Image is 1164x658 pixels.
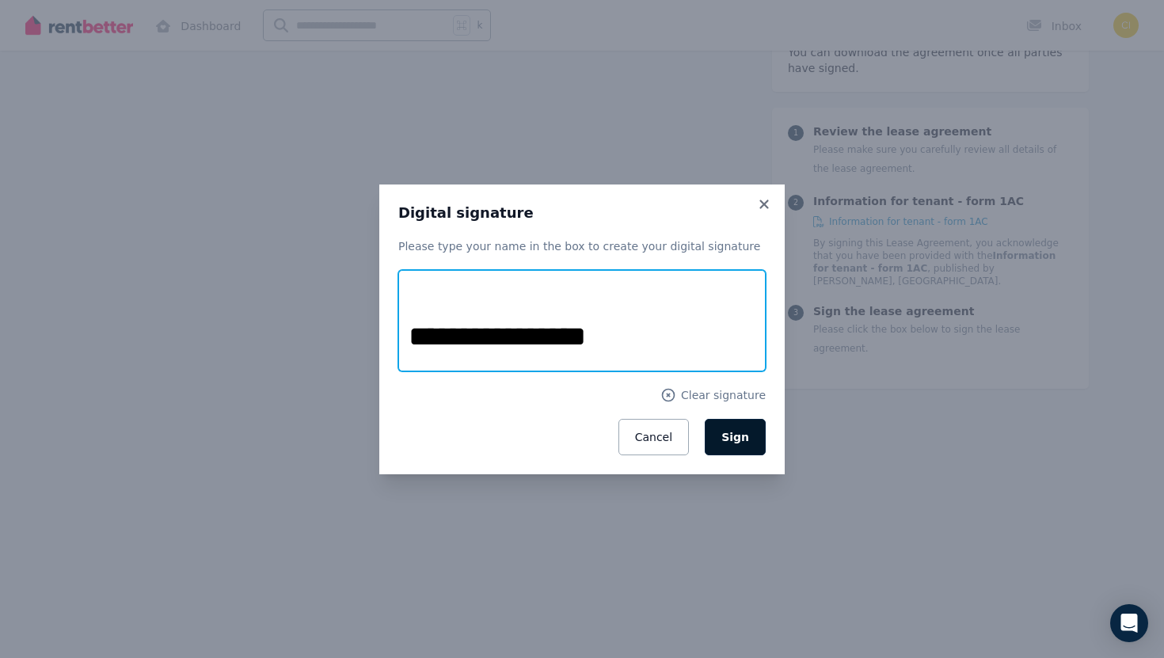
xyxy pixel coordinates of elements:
p: Please type your name in the box to create your digital signature [398,238,766,254]
h3: Digital signature [398,203,766,223]
div: Open Intercom Messenger [1110,604,1148,642]
button: Sign [705,419,766,455]
span: Clear signature [681,387,766,403]
span: Sign [721,431,749,443]
button: Cancel [618,419,689,455]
